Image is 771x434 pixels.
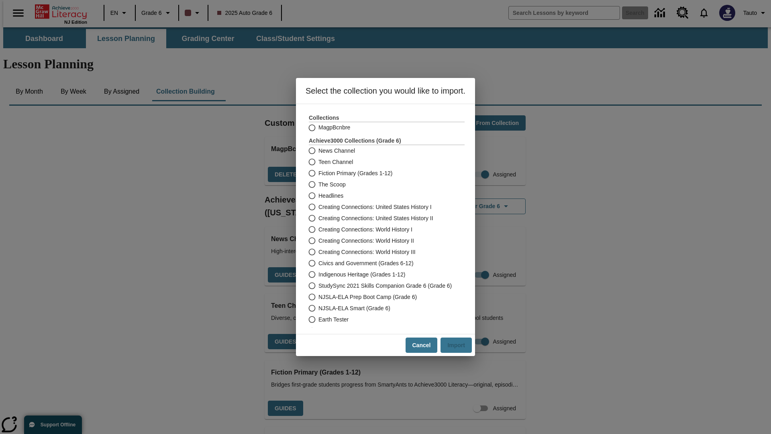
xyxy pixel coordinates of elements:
[318,327,377,335] span: Civics and Government
[318,180,346,189] span: The Scoop
[318,123,350,132] span: MagpBcnbre
[318,169,392,178] span: Fiction Primary (Grades 1-12)
[318,270,405,279] span: Indigenous Heritage (Grades 1-12)
[318,147,355,155] span: News Channel
[318,214,433,223] span: Creating Connections: United States History II
[318,293,417,301] span: NJSLA-ELA Prep Boot Camp (Grade 6)
[309,137,465,145] h3: Achieve3000 Collections (Grade 6 )
[318,158,353,166] span: Teen Channel
[318,259,414,268] span: Civics and Government (Grades 6-12)
[318,225,412,234] span: Creating Connections: World History I
[318,315,349,324] span: Earth Tester
[318,203,432,211] span: Creating Connections: United States History I
[309,114,465,122] h3: Collections
[318,282,452,290] span: StudySync 2021 Skills Companion Grade 6 (Grade 6)
[318,237,414,245] span: Creating Connections: World History II
[318,304,390,313] span: NJSLA-ELA Smart (Grade 6)
[296,78,475,104] h6: Select the collection you would like to import.
[406,338,438,353] button: Cancel
[318,192,343,200] span: Headlines
[318,248,416,256] span: Creating Connections: World History III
